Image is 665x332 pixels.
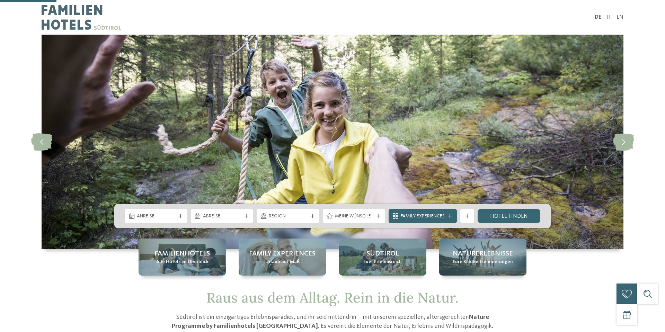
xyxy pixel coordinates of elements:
span: Raus aus dem Alltag. Rein in die Natur. [206,289,459,306]
a: Hotel finden [478,209,540,223]
a: Unser Kinderprogramm für kleine Entdecker Family Experiences Urlaub auf Maß [239,239,326,276]
span: Abreise [203,213,241,220]
strong: Nature Programme by Familienhotels [GEOGRAPHIC_DATA] [172,314,489,329]
a: DE [595,15,601,20]
span: Euer Erlebnisreich [363,259,402,266]
span: Anreise [137,213,175,220]
span: Alle Hotels im Überblick [156,259,209,266]
span: Family Experiences [249,249,316,259]
span: Family Experiences [401,213,445,220]
span: Südtirol [366,249,399,259]
span: Region [269,213,307,220]
a: IT [606,15,611,20]
span: Naturerlebnisse [453,249,513,259]
a: EN [617,15,623,20]
span: Meine Wünsche [335,213,373,220]
span: Familienhotels [154,249,210,259]
a: Unser Kinderprogramm für kleine Entdecker Südtirol Euer Erlebnisreich [339,239,426,276]
a: Unser Kinderprogramm für kleine Entdecker Familienhotels Alle Hotels im Überblick [139,239,226,276]
span: Eure Kindheitserinnerungen [453,259,513,266]
a: Unser Kinderprogramm für kleine Entdecker Naturerlebnisse Eure Kindheitserinnerungen [439,239,526,276]
span: Urlaub auf Maß [265,259,300,266]
img: Unser Kinderprogramm für kleine Entdecker [42,35,623,249]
